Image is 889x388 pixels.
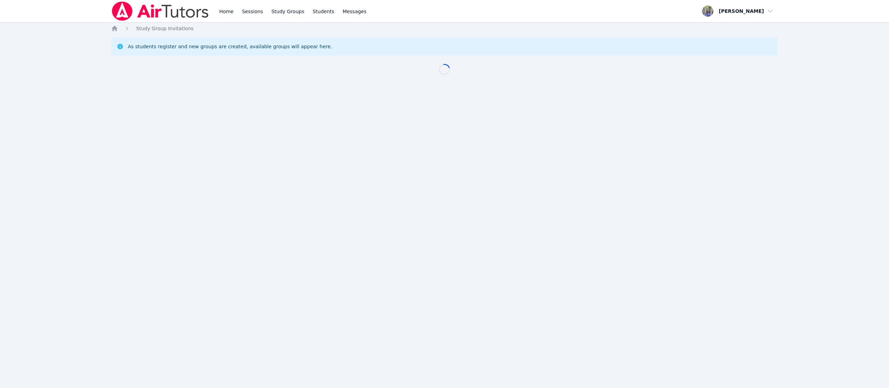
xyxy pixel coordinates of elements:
[128,43,332,50] div: As students register and new groups are created, available groups will appear here.
[136,26,193,31] span: Study Group Invitations
[111,25,778,32] nav: Breadcrumb
[343,8,367,15] span: Messages
[136,25,193,32] a: Study Group Invitations
[111,1,209,21] img: Air Tutors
